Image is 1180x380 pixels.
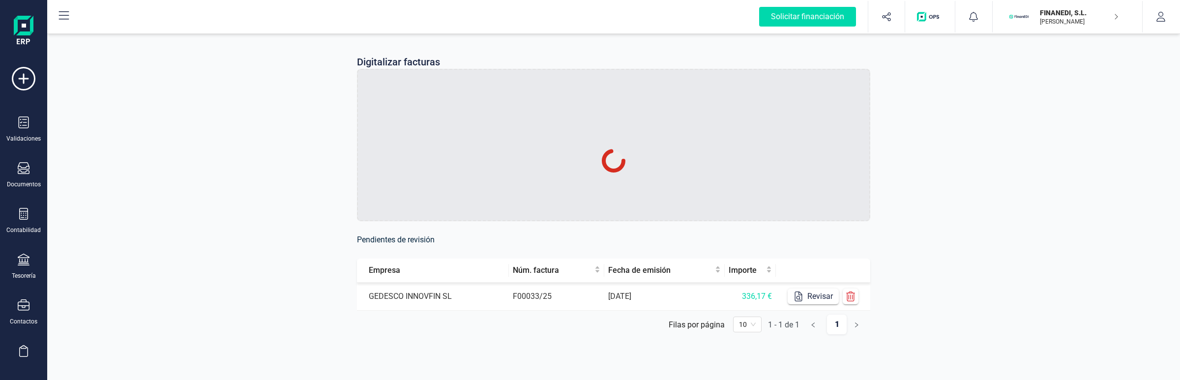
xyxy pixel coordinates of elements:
[669,320,725,329] div: Filas por página
[847,315,866,334] button: right
[513,264,592,276] span: Núm. factura
[847,315,866,330] li: Página siguiente
[12,272,36,280] div: Tesorería
[733,317,762,332] div: 页码
[742,292,772,301] span: 336,17 €
[608,264,713,276] span: Fecha de emisión
[803,315,823,330] li: Página anterior
[803,315,823,334] button: left
[14,16,33,47] img: Logo Finanedi
[1040,18,1119,26] p: [PERSON_NAME]
[1008,6,1030,28] img: FI
[747,1,868,32] button: Solicitar financiación
[357,259,509,283] th: Empresa
[357,233,870,247] h6: Pendientes de revisión
[7,180,41,188] div: Documentos
[759,7,856,27] div: Solicitar financiación
[357,55,440,69] p: Digitalizar facturas
[729,264,764,276] span: Importe
[10,318,37,325] div: Contactos
[854,322,859,328] span: right
[788,289,839,304] button: Revisar
[911,1,949,32] button: Logo de OPS
[1040,8,1119,18] p: FINANEDI, S.L.
[357,283,509,311] td: GEDESCO INNOVFIN SL
[917,12,943,22] img: Logo de OPS
[1004,1,1130,32] button: FIFINANEDI, S.L.[PERSON_NAME]
[739,317,756,332] span: 10
[6,135,41,143] div: Validaciones
[810,322,816,328] span: left
[827,315,847,334] a: 1
[768,320,799,329] div: 1 - 1 de 1
[509,283,604,311] td: F00033/25
[604,283,725,311] td: [DATE]
[6,226,41,234] div: Contabilidad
